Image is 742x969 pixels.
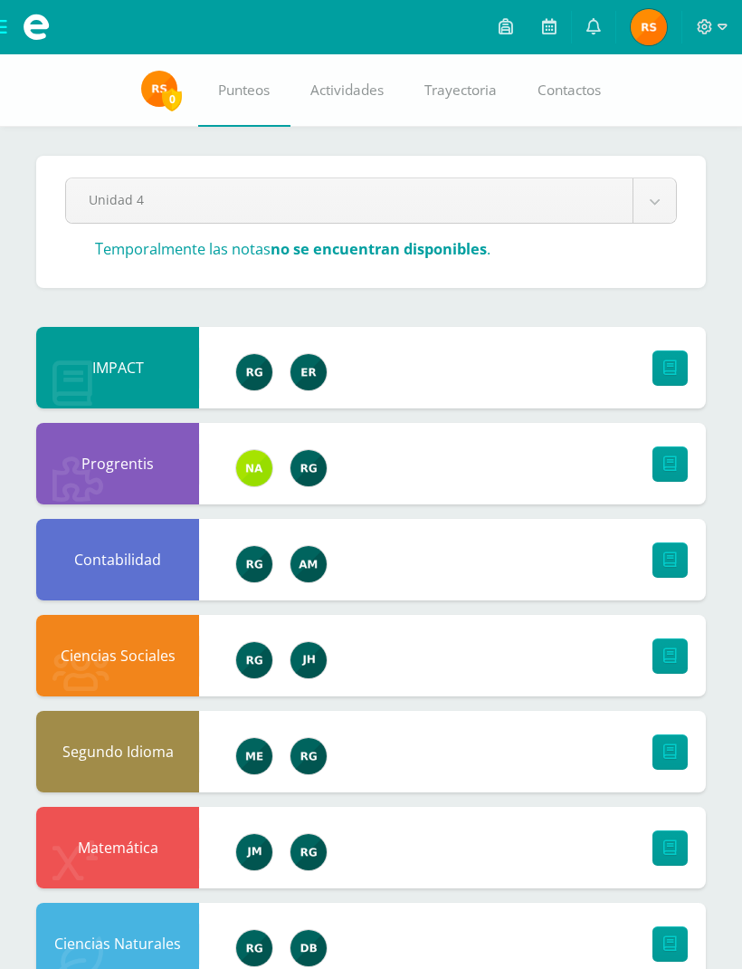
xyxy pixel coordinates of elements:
img: 2ce8b78723d74065a2fbc9da14b79a38.png [290,930,327,966]
span: Punteos [218,81,270,100]
img: 6bd1f88eaa8f84a993684add4ac8f9ce.png [236,834,272,870]
span: 0 [162,88,182,110]
h3: Temporalmente las notas . [95,238,490,259]
strong: no se encuentran disponibles [271,238,487,259]
img: 24ef3269677dd7dd963c57b86ff4a022.png [236,546,272,582]
div: Ciencias Sociales [36,615,199,696]
img: 43406b00e4edbe00e0fe2658b7eb63de.png [290,354,327,390]
span: Unidad 4 [89,178,610,221]
a: Contactos [518,54,622,127]
img: e5319dee200a4f57f0a5ff00aaca67bb.png [236,738,272,774]
img: 24ef3269677dd7dd963c57b86ff4a022.png [236,642,272,678]
img: 24ef3269677dd7dd963c57b86ff4a022.png [236,354,272,390]
img: 24ef3269677dd7dd963c57b86ff4a022.png [290,450,327,486]
img: 24ef3269677dd7dd963c57b86ff4a022.png [290,738,327,774]
img: 2f952caa3f07b7df01ee2ceb26827530.png [290,642,327,678]
div: Matemática [36,807,199,888]
img: 64c84798cf89913e6d2e05f6d10f6372.png [141,71,177,107]
img: 64c84798cf89913e6d2e05f6d10f6372.png [631,9,667,45]
span: Contactos [537,81,601,100]
div: IMPACT [36,327,199,408]
span: Actividades [310,81,384,100]
span: Trayectoria [424,81,497,100]
img: 24ef3269677dd7dd963c57b86ff4a022.png [236,930,272,966]
img: 35a337993bdd6a3ef9ef2b9abc5596bd.png [236,450,272,486]
a: Unidad 4 [66,178,676,223]
div: Segundo Idioma [36,711,199,792]
div: Progrentis [36,423,199,504]
a: Actividades [290,54,404,127]
a: Punteos [198,54,290,127]
a: Trayectoria [404,54,518,127]
img: 6e92675d869eb295716253c72d38e6e7.png [290,546,327,582]
img: 24ef3269677dd7dd963c57b86ff4a022.png [290,834,327,870]
div: Contabilidad [36,519,199,600]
